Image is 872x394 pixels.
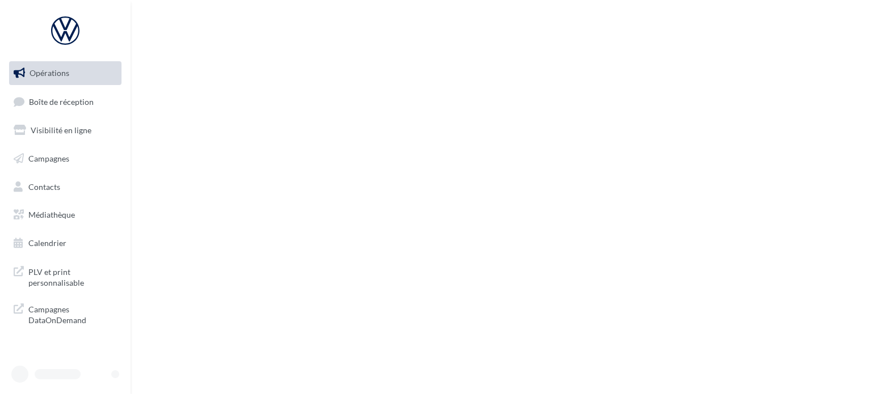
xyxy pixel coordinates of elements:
[7,90,124,114] a: Boîte de réception
[7,175,124,199] a: Contacts
[7,231,124,255] a: Calendrier
[28,264,117,289] span: PLV et print personnalisable
[28,181,60,191] span: Contacts
[28,238,66,248] span: Calendrier
[29,96,94,106] span: Boîte de réception
[7,118,124,142] a: Visibilité en ligne
[7,61,124,85] a: Opérations
[31,125,91,135] span: Visibilité en ligne
[7,203,124,227] a: Médiathèque
[28,302,117,326] span: Campagnes DataOnDemand
[28,210,75,219] span: Médiathèque
[7,297,124,331] a: Campagnes DataOnDemand
[7,147,124,171] a: Campagnes
[30,68,69,78] span: Opérations
[28,154,69,163] span: Campagnes
[7,260,124,293] a: PLV et print personnalisable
